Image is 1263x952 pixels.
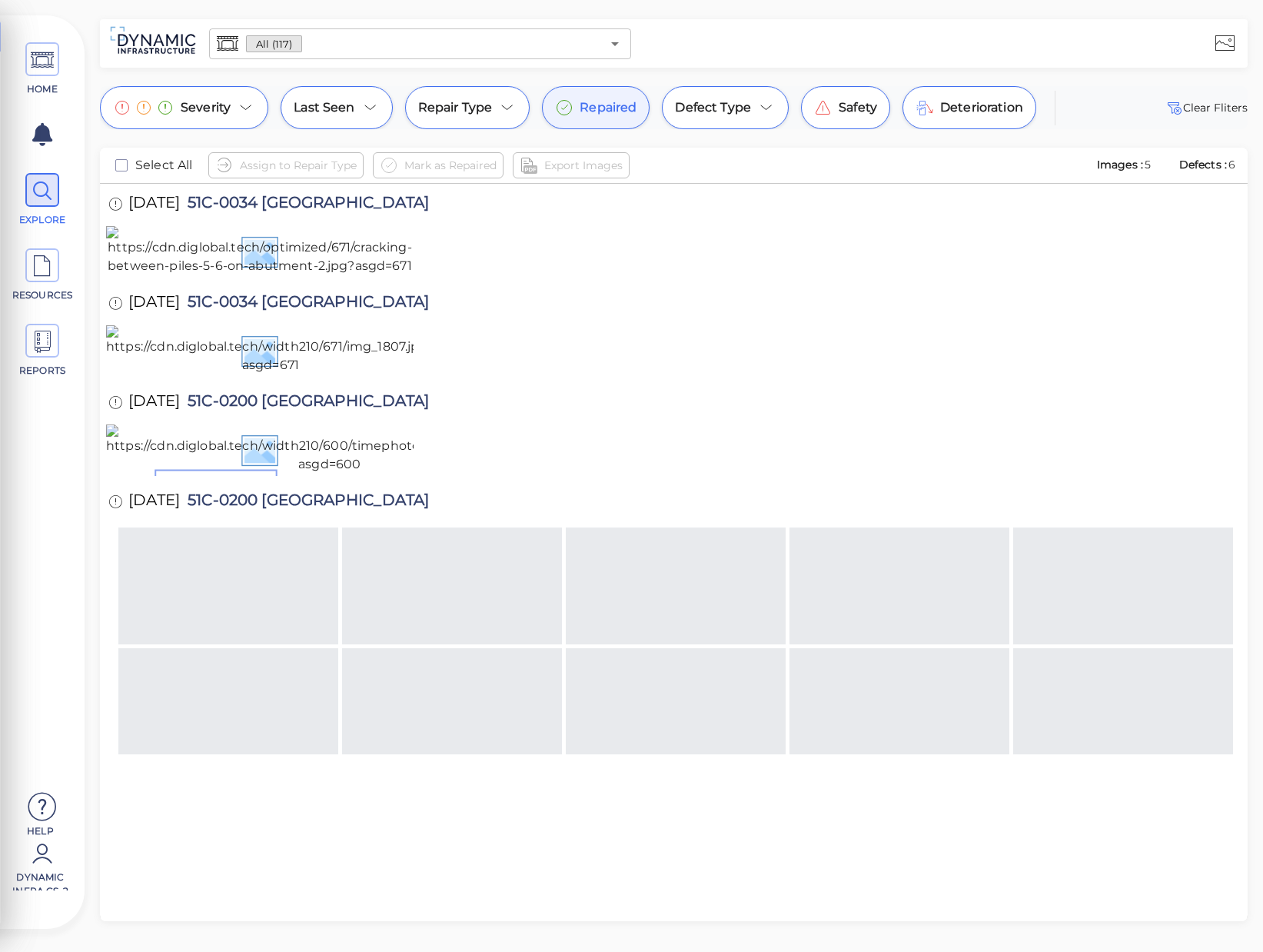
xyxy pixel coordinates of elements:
[8,824,73,837] span: Help
[418,98,493,117] span: Repair Type
[180,195,429,215] span: 51C-0034 [GEOGRAPHIC_DATA]
[404,156,497,175] span: Mark as Repaired
[10,213,75,227] span: EXPLORE
[675,98,751,117] span: Defect Type
[373,152,504,178] button: Mark as Repaired
[580,98,636,117] span: Repaired
[839,98,877,117] span: Safety
[604,33,626,55] button: Open
[181,98,231,117] span: Severity
[10,364,75,378] span: REPORTS
[8,42,77,96] a: HOME
[106,325,435,374] img: https://cdn.diglobal.tech/width210/671/img_1807.jpg?asgd=671
[180,294,429,315] span: 51C-0034 [GEOGRAPHIC_DATA]
[1198,883,1251,940] iframe: Chat
[940,98,1023,117] span: Deterioration
[106,226,414,275] img: https://cdn.diglobal.tech/optimized/671/cracking-between-piles-5-6-on-abutment-2.jpg?asgd=671
[128,492,180,513] span: [DATE]
[10,82,75,96] span: HOME
[247,37,301,52] span: All (117)
[208,152,364,178] button: Assign to Repair Type
[128,195,180,215] span: [DATE]
[180,393,429,414] span: 51C-0200 [GEOGRAPHIC_DATA]
[544,156,623,175] span: Export Images
[513,152,630,178] button: Export Images
[1178,158,1228,171] span: Defects :
[1095,158,1145,171] span: Images :
[294,98,354,117] span: Last Seen
[180,492,429,513] span: 51C-0200 [GEOGRAPHIC_DATA]
[1165,98,1248,117] button: Clear Fliters
[106,424,553,474] img: https://cdn.diglobal.tech/width210/600/timephoto_20190117_111829.jpg?asgd=600
[8,324,77,378] a: REPORTS
[135,156,193,175] span: Select All
[240,156,357,175] span: Assign to Repair Type
[1145,158,1151,171] span: 5
[128,393,180,414] span: [DATE]
[10,288,75,302] span: RESOURCES
[8,248,77,302] a: RESOURCES
[128,294,180,315] span: [DATE]
[8,870,73,890] span: Dynamic Infra CS-2
[1228,158,1235,171] span: 6
[8,173,77,227] a: EXPLORE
